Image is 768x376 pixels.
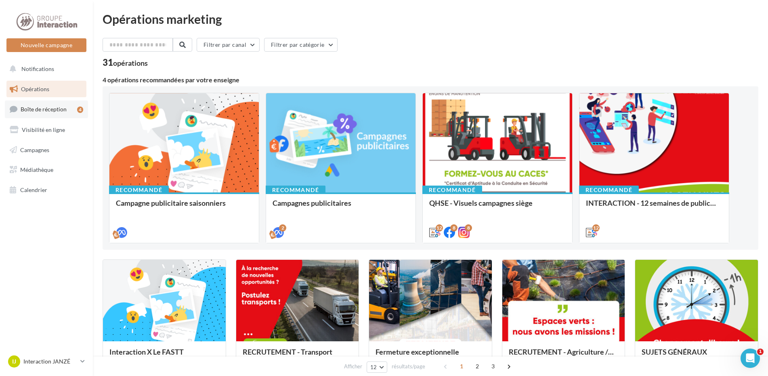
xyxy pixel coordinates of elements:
[109,186,169,194] div: Recommandé
[22,126,65,133] span: Visibilité en ligne
[376,348,485,364] div: Fermeture exceptionnelle
[21,65,54,72] span: Notifications
[103,77,758,83] div: 4 opérations recommandées par votre enseigne
[586,199,722,215] div: INTERACTION - 12 semaines de publication
[465,224,472,232] div: 8
[5,61,85,77] button: Notifications
[5,81,88,98] a: Opérations
[429,199,566,215] div: QHSE - Visuels campagnes siège
[592,224,600,232] div: 12
[487,360,499,373] span: 3
[20,146,49,153] span: Campagnes
[579,186,639,194] div: Recommandé
[243,348,353,364] div: RECRUTEMENT - Transport
[116,199,252,215] div: Campagne publicitaire saisonniers
[20,186,47,193] span: Calendrier
[264,38,338,52] button: Filtrer par catégorie
[113,59,148,67] div: opérations
[509,348,619,364] div: RECRUTEMENT - Agriculture / Espaces verts
[392,363,425,370] span: résultats/page
[6,354,86,369] a: IJ Interaction JANZÉ
[642,348,751,364] div: SUJETS GÉNÉRAUX
[103,13,758,25] div: Opérations marketing
[5,121,88,138] a: Visibilité en ligne
[21,86,49,92] span: Opérations
[5,161,88,178] a: Médiathèque
[5,182,88,198] a: Calendrier
[6,38,86,52] button: Nouvelle campagne
[12,357,16,366] span: IJ
[23,357,77,366] p: Interaction JANZÉ
[103,58,148,67] div: 31
[21,106,67,113] span: Boîte de réception
[109,348,219,364] div: Interaction X Le FASTT
[450,224,457,232] div: 8
[273,199,409,215] div: Campagnes publicitaires
[370,364,377,370] span: 12
[20,166,53,173] span: Médiathèque
[741,349,760,368] iframe: Intercom live chat
[266,186,325,194] div: Recommandé
[757,349,764,355] span: 1
[197,38,260,52] button: Filtrer par canal
[436,224,443,232] div: 12
[471,360,484,373] span: 2
[367,361,387,373] button: 12
[5,142,88,159] a: Campagnes
[77,107,83,113] div: 4
[279,224,286,232] div: 2
[5,100,88,118] a: Boîte de réception4
[344,363,362,370] span: Afficher
[422,186,482,194] div: Recommandé
[455,360,468,373] span: 1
